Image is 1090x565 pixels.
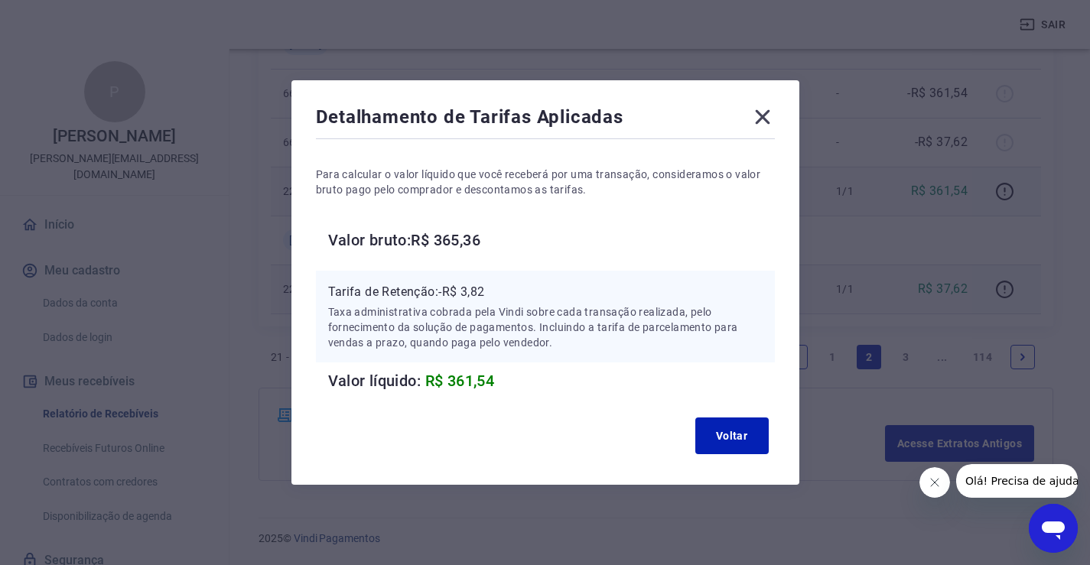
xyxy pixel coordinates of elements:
h6: Valor bruto: R$ 365,36 [328,228,775,252]
p: Tarifa de Retenção: -R$ 3,82 [328,283,763,301]
p: Taxa administrativa cobrada pela Vindi sobre cada transação realizada, pelo fornecimento da soluç... [328,304,763,350]
button: Voltar [695,417,769,454]
iframe: Mensagem da empresa [956,464,1078,498]
iframe: Fechar mensagem [919,467,950,498]
span: Olá! Precisa de ajuda? [9,11,129,23]
span: R$ 361,54 [425,372,495,390]
iframe: Botão para abrir a janela de mensagens [1029,504,1078,553]
h6: Valor líquido: [328,369,775,393]
p: Para calcular o valor líquido que você receberá por uma transação, consideramos o valor bruto pag... [316,167,775,197]
div: Detalhamento de Tarifas Aplicadas [316,105,775,135]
